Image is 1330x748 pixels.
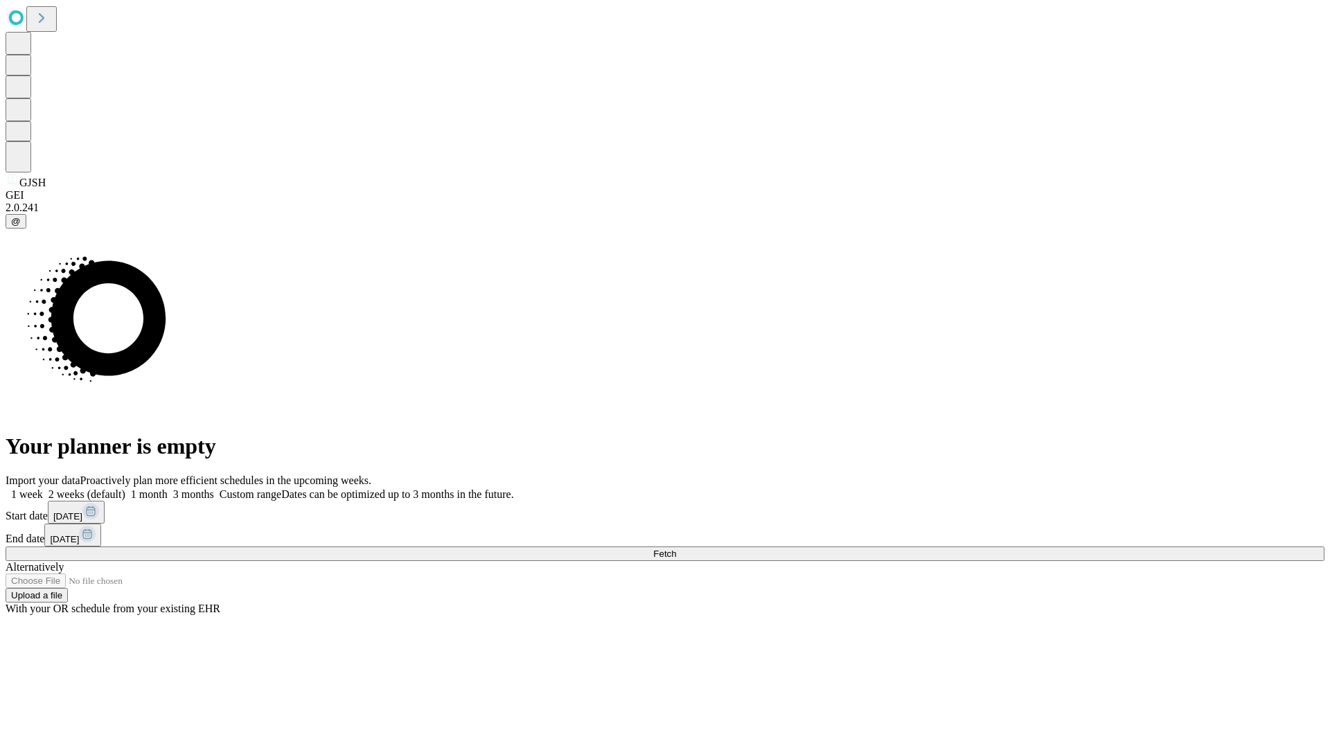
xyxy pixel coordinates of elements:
span: [DATE] [53,511,82,522]
span: 2 weeks (default) [48,488,125,500]
button: @ [6,214,26,229]
div: End date [6,524,1324,546]
div: Start date [6,501,1324,524]
span: @ [11,216,21,226]
span: Dates can be optimized up to 3 months in the future. [281,488,513,500]
div: 2.0.241 [6,202,1324,214]
button: [DATE] [48,501,105,524]
span: GJSH [19,177,46,188]
span: Custom range [220,488,281,500]
button: Fetch [6,546,1324,561]
span: [DATE] [50,534,79,544]
span: 1 week [11,488,43,500]
button: Upload a file [6,588,68,603]
span: With your OR schedule from your existing EHR [6,603,220,614]
span: 1 month [131,488,168,500]
span: 3 months [173,488,214,500]
div: GEI [6,189,1324,202]
button: [DATE] [44,524,101,546]
span: Proactively plan more efficient schedules in the upcoming weeks. [80,474,371,486]
span: Fetch [653,549,676,559]
h1: Your planner is empty [6,434,1324,459]
span: Alternatively [6,561,64,573]
span: Import your data [6,474,80,486]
